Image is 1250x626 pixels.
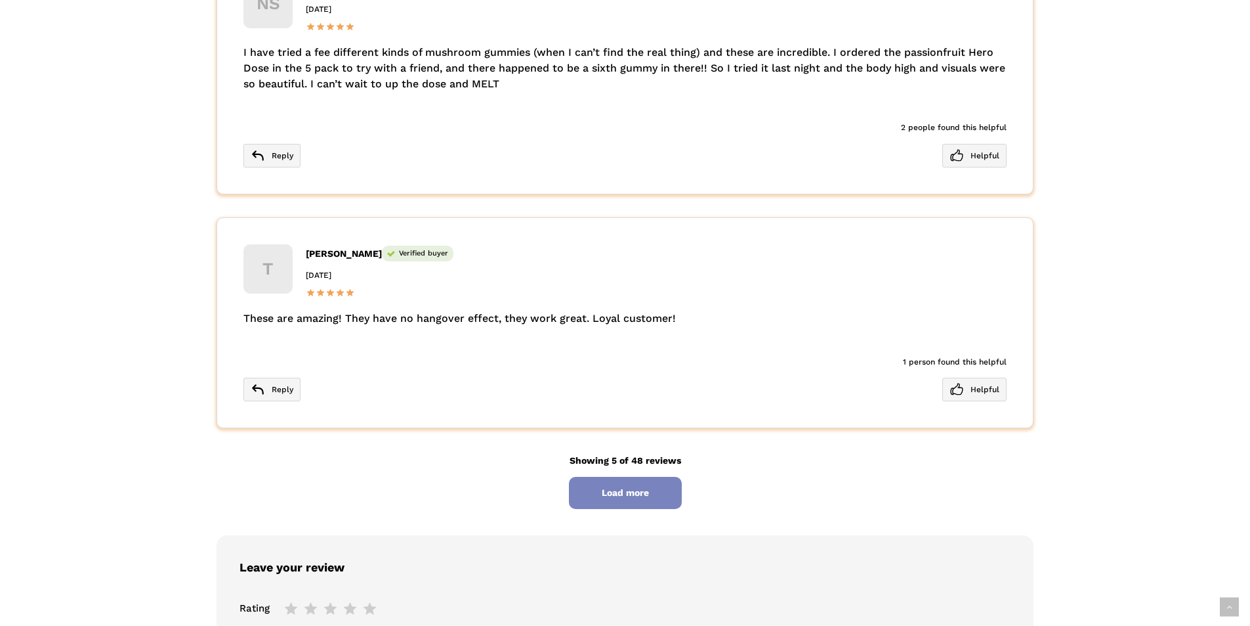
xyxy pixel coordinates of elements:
span: Rating [240,600,270,617]
div: [PERSON_NAME] [306,244,1007,263]
div: I have tried a fee different kinds of mushroom gummies (when I can’t find the real thing) and the... [243,45,1007,92]
span: Reply [243,378,301,401]
div: Leave your review [217,535,1033,600]
a: Back to top [1220,598,1239,617]
div: 2 people found this helpful [243,118,1007,137]
img: verified.svg [387,251,395,257]
span: T [243,244,293,294]
span: Verified buyer [382,246,453,261]
span: Load more [569,477,682,509]
span: Helpful [942,378,1007,401]
div: [DATE] [306,266,1007,285]
span: Helpful [942,144,1007,168]
div: 1 person found this helpful [243,353,1007,372]
div: Showing 5 of 48 reviews [217,451,1033,509]
div: These are amazing! They have no hangover effect, they work great. Loyal customer! [243,311,1007,326]
span: Reply [243,144,301,168]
